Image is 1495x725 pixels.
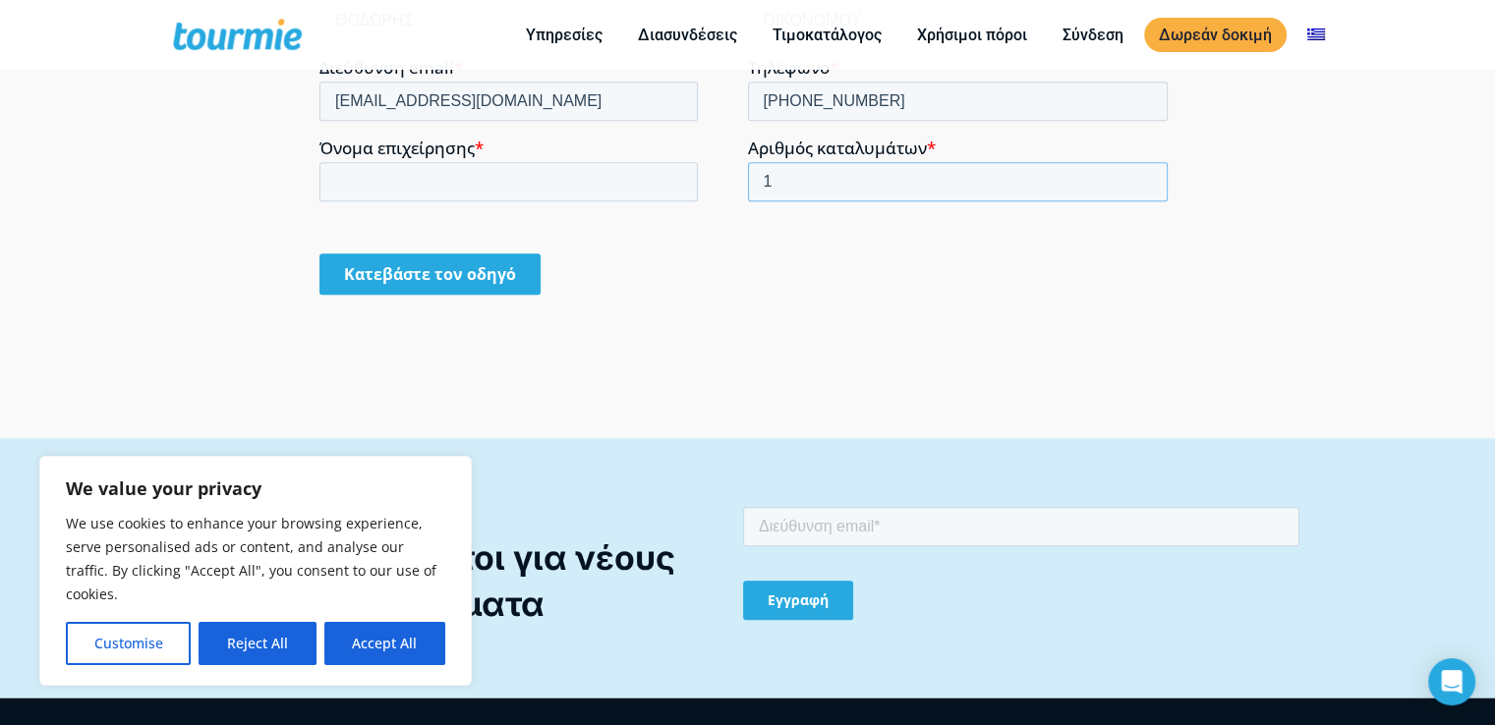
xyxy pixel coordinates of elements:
a: Υπηρεσίες [511,23,617,47]
span: Αριθμός καταλυμάτων [429,159,607,182]
a: Διασυνδέσεις [623,23,752,47]
div: Open Intercom Messenger [1428,658,1475,705]
span: Τηλέφωνο [429,79,510,101]
button: Accept All [324,622,445,665]
a: Δωρεάν δοκιμή [1144,18,1287,52]
iframe: Form 1 [743,503,1299,633]
p: We use cookies to enhance your browsing experience, serve personalised ads or content, and analys... [66,512,445,606]
p: We value your privacy [66,476,445,500]
button: Reject All [199,622,316,665]
a: Χρήσιμοι πόροι [902,23,1042,47]
button: Customise [66,622,191,665]
a: Τιμοκατάλογος [758,23,896,47]
a: Σύνδεση [1048,23,1138,47]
